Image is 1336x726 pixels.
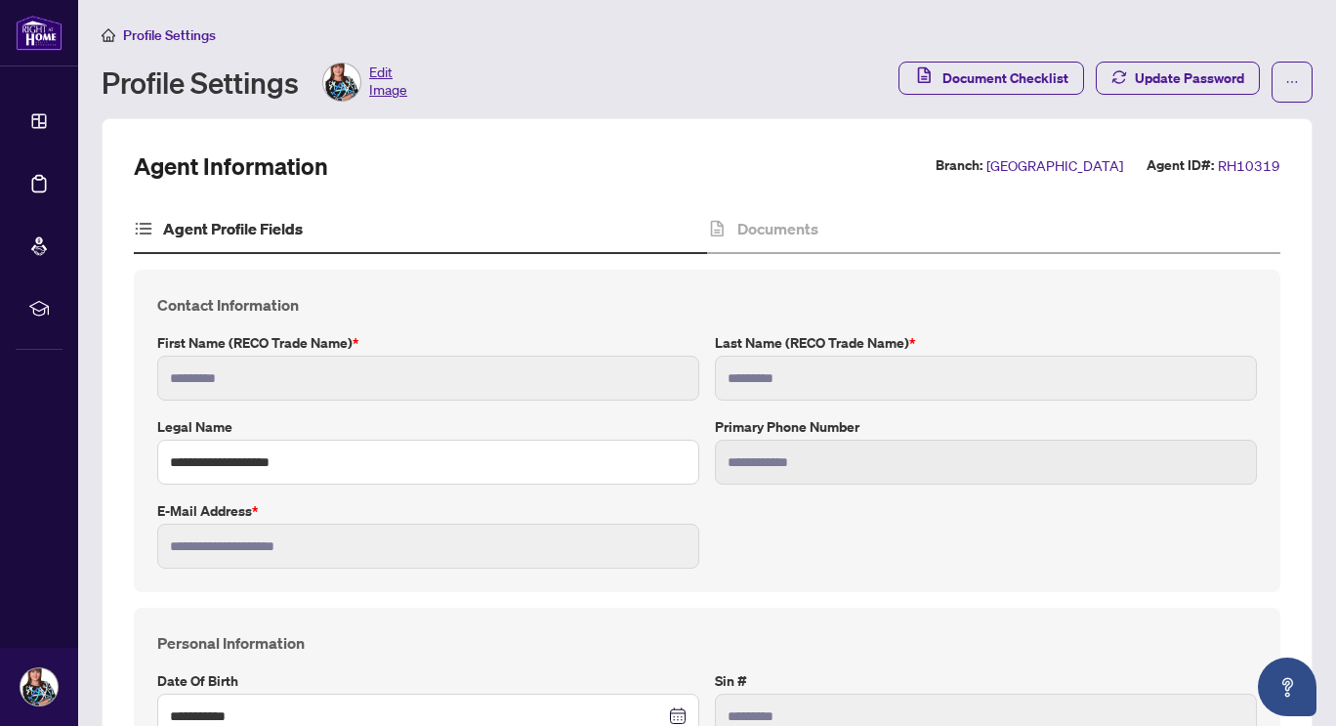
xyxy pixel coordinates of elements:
h4: Personal Information [157,631,1257,655]
img: Profile Icon [21,668,58,705]
label: Last Name (RECO Trade Name) [715,332,1257,354]
span: Update Password [1135,63,1244,94]
span: Profile Settings [123,26,216,44]
img: logo [16,15,63,51]
div: Profile Settings [102,63,407,102]
button: Open asap [1258,658,1316,716]
span: Edit Image [369,63,407,102]
label: First Name (RECO Trade Name) [157,332,699,354]
span: [GEOGRAPHIC_DATA] [986,154,1123,177]
span: ellipsis [1285,75,1299,89]
label: Agent ID#: [1147,154,1214,177]
label: Primary Phone Number [715,416,1257,438]
label: E-mail Address [157,500,699,522]
h2: Agent Information [134,150,328,182]
span: RH10319 [1218,154,1280,177]
h4: Contact Information [157,293,1257,317]
button: Document Checklist [898,62,1084,95]
label: Branch: [936,154,982,177]
h4: Documents [737,217,818,240]
h4: Agent Profile Fields [163,217,303,240]
span: Document Checklist [942,63,1068,94]
button: Update Password [1096,62,1260,95]
img: Profile Icon [323,64,360,101]
span: home [102,28,115,42]
label: Date of Birth [157,670,699,692]
label: Legal Name [157,416,699,438]
label: Sin # [715,670,1257,692]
